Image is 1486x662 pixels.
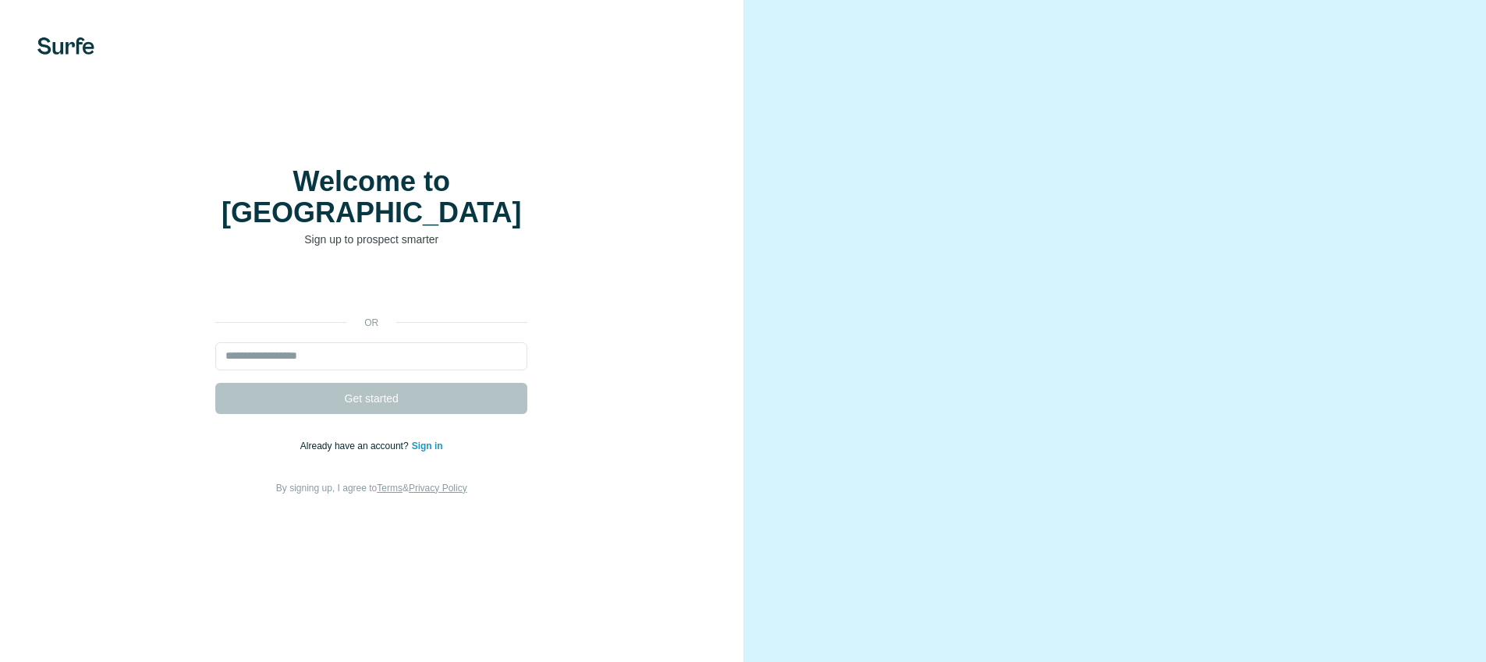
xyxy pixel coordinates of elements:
[346,316,396,330] p: or
[207,271,535,305] iframe: Sign in with Google Button
[409,483,467,494] a: Privacy Policy
[377,483,403,494] a: Terms
[215,166,527,228] h1: Welcome to [GEOGRAPHIC_DATA]
[37,37,94,55] img: Surfe's logo
[300,441,412,451] span: Already have an account?
[412,441,443,451] a: Sign in
[215,232,527,247] p: Sign up to prospect smarter
[276,483,467,494] span: By signing up, I agree to &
